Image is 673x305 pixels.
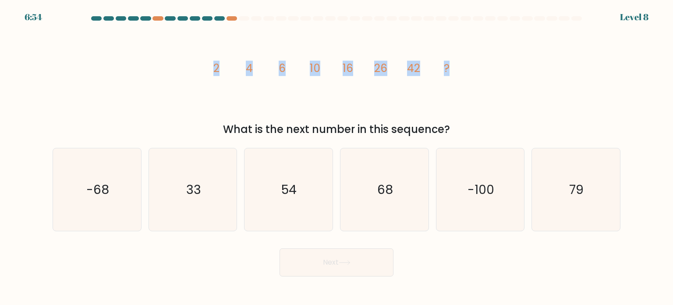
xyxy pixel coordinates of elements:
[620,11,648,24] div: Level 8
[58,122,615,137] div: What is the next number in this sequence?
[377,180,393,198] text: 68
[343,61,353,76] tspan: 16
[570,180,584,198] text: 79
[246,61,253,76] tspan: 4
[310,61,320,76] tspan: 10
[86,180,109,198] text: -68
[280,248,393,276] button: Next
[468,180,494,198] text: -100
[25,11,42,24] div: 6:54
[186,180,201,198] text: 33
[213,61,220,76] tspan: 2
[374,61,387,76] tspan: 26
[279,61,286,76] tspan: 6
[407,61,420,76] tspan: 42
[282,180,297,198] text: 54
[444,61,450,76] tspan: ?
